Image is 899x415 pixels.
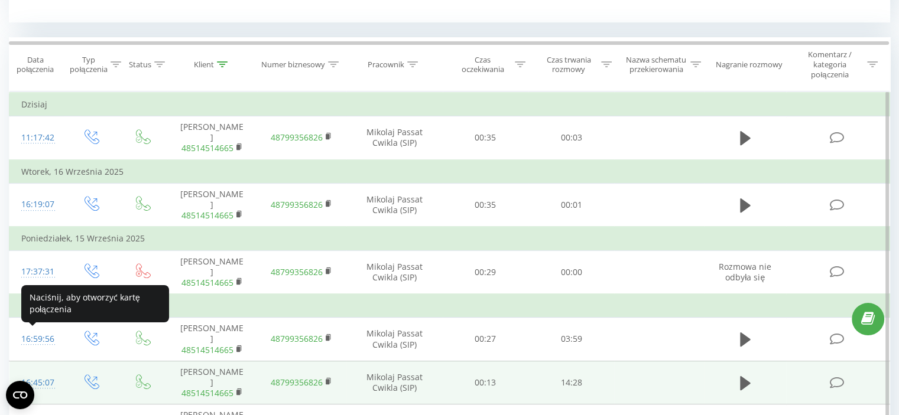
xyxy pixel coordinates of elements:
td: [PERSON_NAME] [167,318,257,361]
td: Poniedziałek, 15 Września 2025 [9,227,890,250]
a: 48514514665 [181,142,233,153]
td: Mikolaj Passat Cwikla (SIP) [346,318,443,361]
a: 48799356826 [271,132,323,143]
td: [PERSON_NAME] [167,250,257,294]
td: [PERSON_NAME] [167,361,257,404]
span: Rozmowa nie odbyła się [719,261,771,283]
div: 16:45:07 [21,371,53,394]
div: 11:17:42 [21,126,53,149]
a: 48799356826 [271,333,323,344]
td: Wtorek, 16 Września 2025 [9,160,890,184]
td: Mikolaj Passat Cwikla (SIP) [346,361,443,404]
a: 48514514665 [181,387,233,398]
td: [PERSON_NAME], 12 Września 2025 [9,294,890,318]
div: 16:59:56 [21,328,53,351]
div: Numer biznesowy [261,60,325,70]
div: 17:37:31 [21,260,53,283]
td: Mikolaj Passat Cwikla (SIP) [346,116,443,160]
div: Komentarz / kategoria połączenia [795,50,864,80]
td: 03:59 [528,318,614,361]
div: Klient [194,60,214,70]
a: 48799356826 [271,377,323,388]
div: Status [129,60,151,70]
div: Pracownik [368,60,404,70]
button: Open CMP widget [6,381,34,409]
td: Mikolaj Passat Cwikla (SIP) [346,250,443,294]
td: 00:03 [528,116,614,160]
td: Mikolaj Passat Cwikla (SIP) [346,183,443,227]
td: 14:28 [528,361,614,404]
td: 00:35 [443,116,528,160]
div: Typ połączenia [70,55,107,75]
div: Data połączenia [9,55,61,75]
div: 16:19:07 [21,193,53,216]
div: Nazwa schematu przekierowania [625,55,687,75]
td: 00:27 [443,318,528,361]
td: 00:29 [443,250,528,294]
div: Czas oczekiwania [453,55,512,75]
td: 00:35 [443,183,528,227]
a: 48514514665 [181,210,233,221]
td: Dzisiaj [9,93,890,116]
div: Czas trwania rozmowy [539,55,598,75]
a: 48514514665 [181,344,233,355]
td: 00:13 [443,361,528,404]
a: 48799356826 [271,266,323,277]
a: 48799356826 [271,199,323,210]
div: Nagranie rozmowy [716,60,783,70]
div: Naciśnij, aby otworzyć kartę połączenia [21,285,169,322]
a: 48514514665 [181,277,233,288]
td: 00:00 [528,250,614,294]
td: [PERSON_NAME] [167,116,257,160]
td: [PERSON_NAME] [167,183,257,227]
td: 00:01 [528,183,614,227]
